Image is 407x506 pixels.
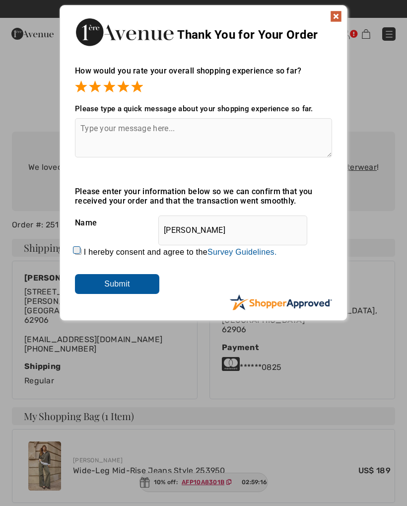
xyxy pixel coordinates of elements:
img: Thank You for Your Order [75,15,174,49]
a: Survey Guidelines. [207,248,277,256]
label: I hereby consent and agree to the [84,248,277,257]
input: Submit [75,274,159,294]
span: Thank You for Your Order [177,28,318,42]
div: Please type a quick message about your shopping experience so far. [75,104,332,113]
div: Name [75,211,332,235]
div: Please enter your information below so we can confirm that you received your order and that the t... [75,187,332,206]
img: x [330,10,342,22]
div: How would you rate your overall shopping experience so far? [75,56,332,94]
